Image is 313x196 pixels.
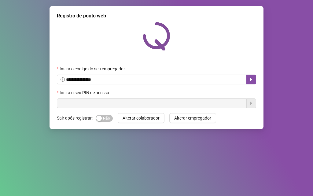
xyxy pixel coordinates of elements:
[169,113,216,123] button: Alterar empregador
[249,77,254,82] span: caret-right
[57,89,113,96] label: Insira o seu PIN de acesso
[57,12,256,20] div: Registro de ponto web
[57,65,129,72] label: Insira o código do seu empregador
[143,22,170,50] img: QRPoint
[123,115,160,121] span: Alterar colaborador
[174,115,211,121] span: Alterar empregador
[61,77,65,82] span: info-circle
[118,113,164,123] button: Alterar colaborador
[57,113,96,123] label: Sair após registrar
